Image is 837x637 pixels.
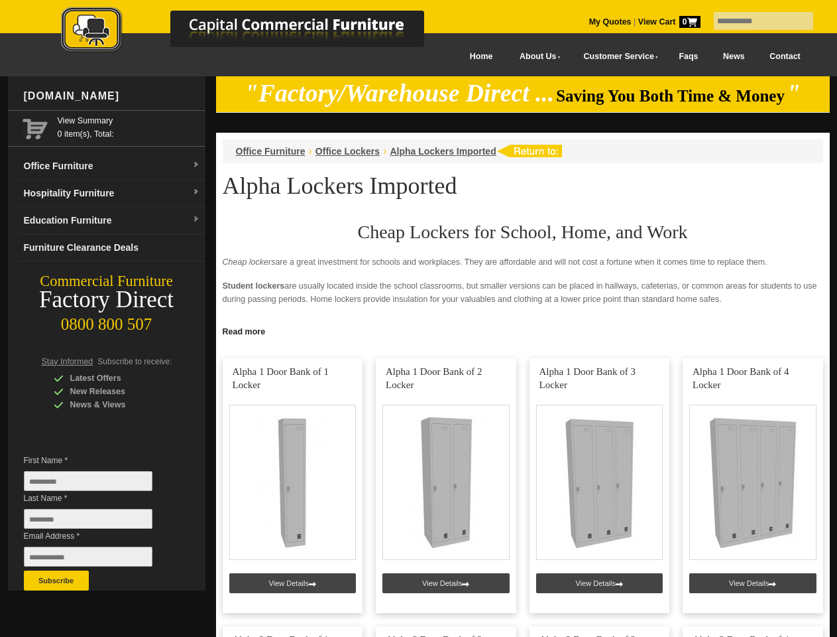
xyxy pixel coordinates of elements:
[636,17,700,27] a: View Cart0
[679,16,700,28] span: 0
[58,114,200,139] span: 0 item(s), Total:
[390,146,496,157] a: Alpha Lockers Imported
[192,188,200,196] img: dropdown
[8,309,205,334] div: 0800 800 507
[223,173,823,198] h1: Alpha Lockers Imported
[192,216,200,224] img: dropdown
[19,76,205,116] div: [DOMAIN_NAME]
[569,42,666,72] a: Customer Service
[223,255,823,269] p: are a great investment for schools and workplaces. They are affordable and will not cost a fortun...
[236,146,306,157] a: Office Furniture
[556,87,785,105] span: Saving You Both Time & Money
[223,222,823,242] h2: Cheap Lockers for School, Home, and Work
[54,372,180,385] div: Latest Offers
[19,180,205,207] a: Hospitality Furnituredropdown
[24,530,172,543] span: Email Address *
[19,234,205,261] a: Furniture Clearance Deals
[787,80,801,107] em: "
[710,42,757,72] a: News
[589,17,632,27] a: My Quotes
[19,207,205,234] a: Education Furnituredropdown
[667,42,711,72] a: Faqs
[97,357,172,366] span: Subscribe to receive:
[216,322,830,338] a: Click to read more
[25,7,488,59] a: Capital Commercial Furniture Logo
[309,145,312,158] li: ›
[315,146,380,157] a: Office Lockers
[757,42,812,72] a: Contact
[24,454,172,467] span: First Name *
[638,17,700,27] strong: View Cart
[8,291,205,309] div: Factory Direct
[24,492,172,505] span: Last Name *
[24,547,152,567] input: Email Address *
[25,7,488,55] img: Capital Commercial Furniture Logo
[24,571,89,591] button: Subscribe
[192,161,200,169] img: dropdown
[42,357,93,366] span: Stay Informed
[8,272,205,291] div: Commercial Furniture
[223,281,285,291] strong: Student lockers
[24,509,152,529] input: Last Name *
[496,145,562,157] img: return to
[223,257,276,267] em: Cheap lockers
[54,385,180,398] div: New Releases
[223,279,823,306] p: are usually located inside the school classrooms, but smaller versions can be placed in hallways,...
[54,398,180,411] div: News & Views
[19,153,205,180] a: Office Furnituredropdown
[383,145,386,158] li: ›
[24,471,152,491] input: First Name *
[58,114,200,127] a: View Summary
[223,317,823,343] p: provide a sense of security for the employees. Since no one can enter or touch the locker, it red...
[245,80,554,107] em: "Factory/Warehouse Direct ...
[505,42,569,72] a: About Us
